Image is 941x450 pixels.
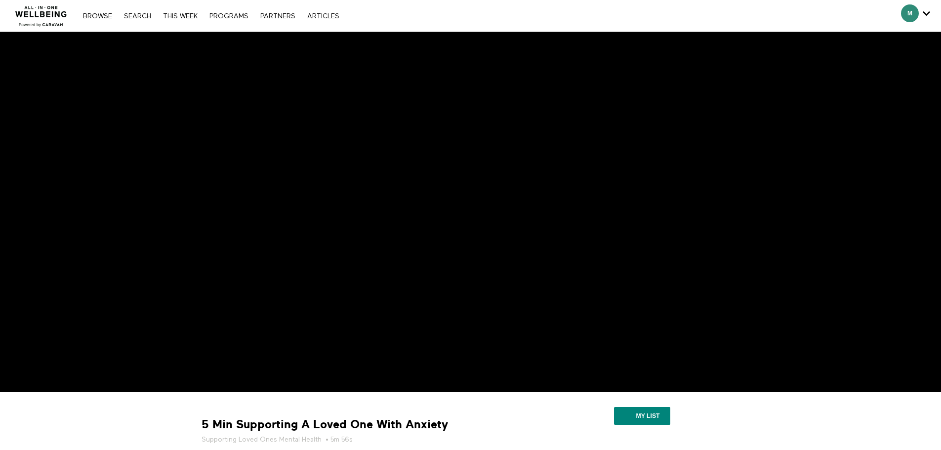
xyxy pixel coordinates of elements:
a: Supporting Loved Ones Mental Health [202,435,322,445]
a: THIS WEEK [158,13,203,20]
a: ARTICLES [302,13,344,20]
button: My list [614,407,670,425]
nav: Primary [78,11,344,21]
a: PARTNERS [255,13,300,20]
a: Browse [78,13,117,20]
h5: • 5m 56s [202,435,532,445]
a: PROGRAMS [205,13,253,20]
a: Search [119,13,156,20]
strong: 5 Min Supporting A Loved One With Anxiety [202,417,448,432]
